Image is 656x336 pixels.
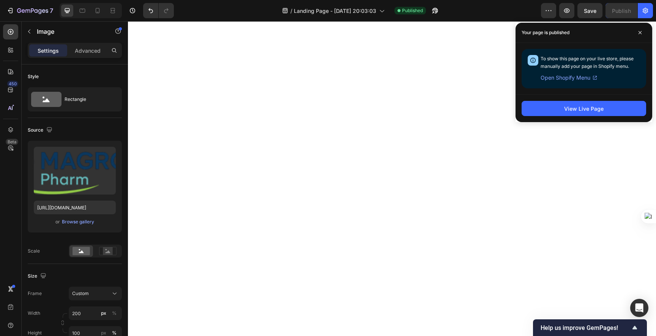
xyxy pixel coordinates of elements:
[38,47,59,55] p: Settings
[541,56,634,69] span: To show this page on your live store, please manually add your page in Shopify menu.
[69,287,122,300] button: Custom
[128,21,656,336] iframe: Design area
[584,8,596,14] span: Save
[28,290,42,297] label: Frame
[69,306,122,320] input: px%
[55,217,60,226] span: or
[522,29,569,36] p: Your page is published
[143,3,174,18] div: Undo/Redo
[34,147,116,195] img: preview-image
[37,27,101,36] p: Image
[290,7,292,15] span: /
[62,218,94,225] div: Browse gallery
[630,299,648,317] div: Open Intercom Messenger
[7,81,18,87] div: 450
[50,6,53,15] p: 7
[402,7,423,14] span: Published
[541,323,639,332] button: Show survey - Help us improve GemPages!
[65,91,111,108] div: Rectangle
[101,310,106,317] div: px
[612,7,631,15] div: Publish
[577,3,602,18] button: Save
[75,47,101,55] p: Advanced
[564,105,604,113] div: View Live Page
[28,248,40,254] div: Scale
[99,309,108,318] button: %
[541,324,630,331] span: Help us improve GemPages!
[34,201,116,214] input: https://example.com/image.jpg
[3,3,57,18] button: 7
[28,73,39,80] div: Style
[28,271,48,281] div: Size
[541,73,590,82] span: Open Shopify Menu
[28,125,54,135] div: Source
[6,139,18,145] div: Beta
[28,310,40,317] label: Width
[294,7,376,15] span: Landing Page - [DATE] 20:03:03
[522,101,646,116] button: View Live Page
[606,3,637,18] button: Publish
[112,310,117,317] div: %
[61,218,95,226] button: Browse gallery
[72,290,89,297] span: Custom
[110,309,119,318] button: px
